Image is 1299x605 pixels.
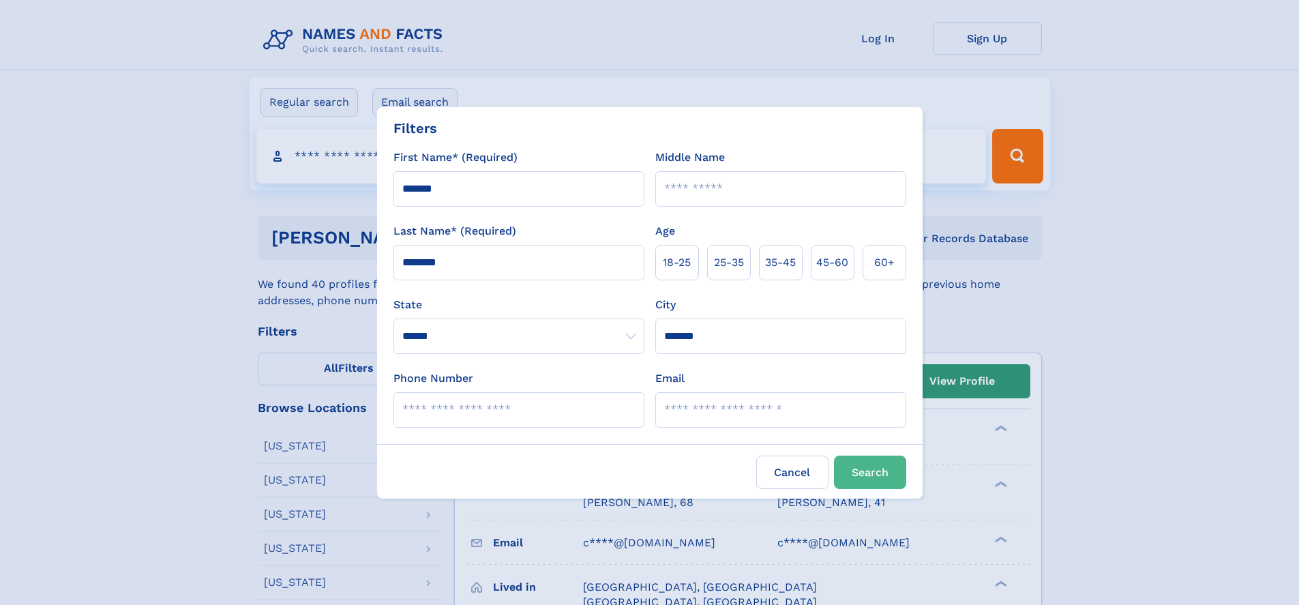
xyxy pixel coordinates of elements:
label: Last Name* (Required) [393,223,516,239]
label: City [655,297,676,313]
label: Age [655,223,675,239]
label: Phone Number [393,370,473,387]
span: 60+ [874,254,895,271]
span: 45‑60 [816,254,848,271]
div: Filters [393,118,437,138]
label: Cancel [756,456,828,489]
button: Search [834,456,906,489]
label: Middle Name [655,149,725,166]
span: 35‑45 [765,254,796,271]
span: 25‑35 [714,254,744,271]
label: Email [655,370,685,387]
span: 18‑25 [663,254,691,271]
label: First Name* (Required) [393,149,518,166]
label: State [393,297,644,313]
